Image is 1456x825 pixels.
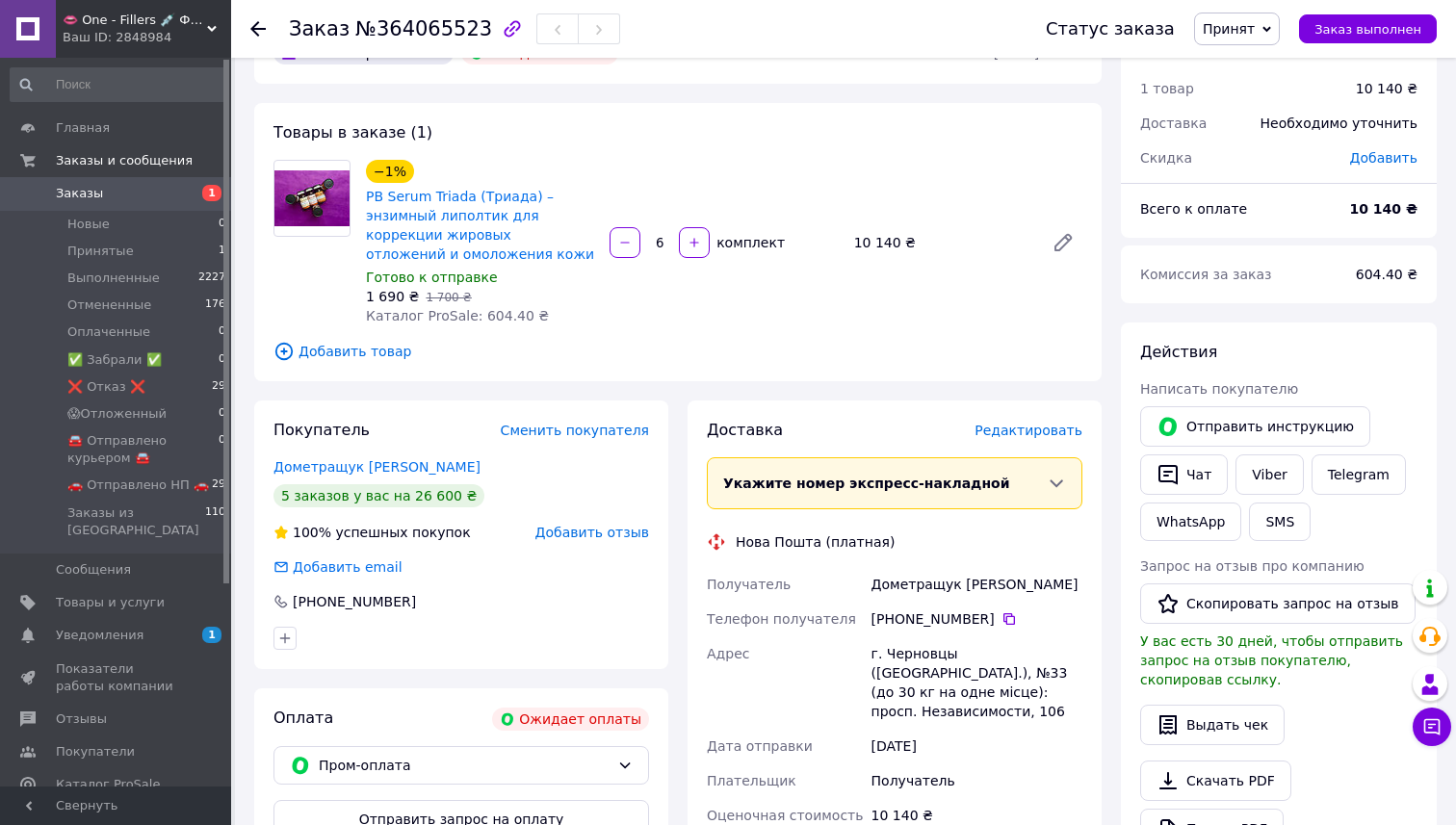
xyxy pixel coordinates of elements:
[67,296,151,314] span: Отмененные
[871,609,1082,629] div: [PHONE_NUMBER]
[868,567,1086,602] div: Дометращук [PERSON_NAME]
[492,708,649,731] div: Ожидает оплаты
[501,423,649,438] span: Сменить покупателя
[67,477,209,494] span: 🚗 Отправлено НП 🚗
[63,29,231,46] div: Ваш ID: 2848984
[272,557,404,577] div: Добавить email
[274,170,350,227] img: PB Serum Triada (Триада) – энзимный липолтик для коррекции жировых отложений и омоложения кожи
[707,646,749,661] span: Адрес
[289,17,350,40] span: Заказ
[1314,22,1421,37] span: Заказ выполнен
[1140,454,1228,495] button: Чат
[1356,79,1417,98] div: 10 140 ₴
[707,611,856,627] span: Телефон получателя
[273,341,1082,362] span: Добавить товар
[67,243,134,260] span: Принятые
[56,185,103,202] span: Заказы
[868,729,1086,763] div: [DATE]
[868,763,1086,798] div: Получатель
[219,216,225,233] span: 0
[291,557,404,577] div: Добавить email
[1203,21,1255,37] span: Принят
[10,67,227,102] input: Поиск
[205,504,225,539] span: 110
[1249,102,1429,144] div: Необходимо уточнить
[366,189,594,262] a: PB Serum Triada (Триада) – энзимный липолтик для коррекции жировых отложений и омоложения кожи
[219,243,225,260] span: 1
[366,270,498,285] span: Готово к отправке
[1140,81,1194,96] span: 1 товар
[707,421,783,439] span: Доставка
[1044,223,1082,262] a: Редактировать
[273,709,333,727] span: Оплата
[219,351,225,369] span: 0
[273,484,484,507] div: 5 заказов у вас на 26 600 ₴
[1235,454,1303,495] a: Viber
[1312,454,1406,495] a: Telegram
[723,476,1010,491] span: Укажите номер экспресс-накладной
[212,378,225,396] span: 29
[219,432,225,467] span: 0
[56,119,110,137] span: Главная
[1140,406,1370,447] button: Отправить инструкцию
[67,432,219,467] span: 🚘 Отправлено курьером 🚘
[291,592,418,611] div: [PHONE_NUMBER]
[1140,503,1241,541] a: WhatsApp
[426,291,471,304] span: 1 700 ₴
[1413,708,1451,746] button: Чат с покупателем
[1140,267,1272,282] span: Комиссия за заказ
[1140,381,1298,397] span: Написать покупателю
[1299,14,1437,43] button: Заказ выполнен
[707,738,813,754] span: Дата отправки
[707,773,796,788] span: Плательщик
[1140,150,1192,166] span: Скидка
[212,477,225,494] span: 29
[1249,503,1311,541] button: SMS
[67,405,167,423] span: 😱Отложенный
[273,523,471,542] div: успешных покупок
[293,525,331,540] span: 100%
[707,808,864,823] span: Оценочная стоимость
[56,627,143,644] span: Уведомления
[975,423,1082,438] span: Редактировать
[56,594,165,611] span: Товары и услуги
[731,532,899,552] div: Нова Пошта (платная)
[1140,343,1217,361] span: Действия
[56,743,135,761] span: Покупатели
[56,561,131,579] span: Сообщения
[219,405,225,423] span: 0
[67,323,150,341] span: Оплаченные
[205,296,225,314] span: 176
[67,351,162,369] span: ✅ Забрали ✅
[366,289,419,304] span: 1 690 ₴
[846,229,1036,256] div: 10 140 ₴
[273,459,481,475] a: Дометращук [PERSON_NAME]
[1140,761,1291,801] a: Скачать PDF
[1140,705,1285,745] button: Выдать чек
[1350,201,1418,217] b: 10 140 ₴
[707,577,791,592] span: Получатель
[366,160,414,183] div: −1%
[1140,116,1207,131] span: Доставка
[67,504,205,539] span: Заказы из [GEOGRAPHIC_DATA]
[56,776,160,793] span: Каталог ProSale
[319,755,610,776] span: Пром-оплата
[198,270,225,287] span: 2227
[56,710,107,728] span: Отзывы
[219,323,225,341] span: 0
[56,152,193,169] span: Заказы и сообщения
[67,216,110,233] span: Новые
[1140,633,1403,687] span: У вас есть 30 дней, чтобы отправить запрос на отзыв покупателю, скопировав ссылку.
[63,12,207,29] span: 👄 One - Fillers 💉 Филлеры | Токсины | Пилинг | Уколы красоты 👄
[1140,583,1416,624] button: Скопировать запрос на отзыв
[67,378,145,396] span: ❌ Отказ ❌
[1350,150,1417,166] span: Добавить
[1046,19,1175,39] div: Статус заказа
[366,308,549,323] span: Каталог ProSale: 604.40 ₴
[202,185,221,201] span: 1
[355,17,492,40] span: №364065523
[67,270,160,287] span: Выполненные
[273,123,432,142] span: Товары в заказе (1)
[250,19,266,39] div: Вернуться назад
[868,636,1086,729] div: г. Черновцы ([GEOGRAPHIC_DATA].), №33 (до 30 кг на одне місце): просп. Независимости, 106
